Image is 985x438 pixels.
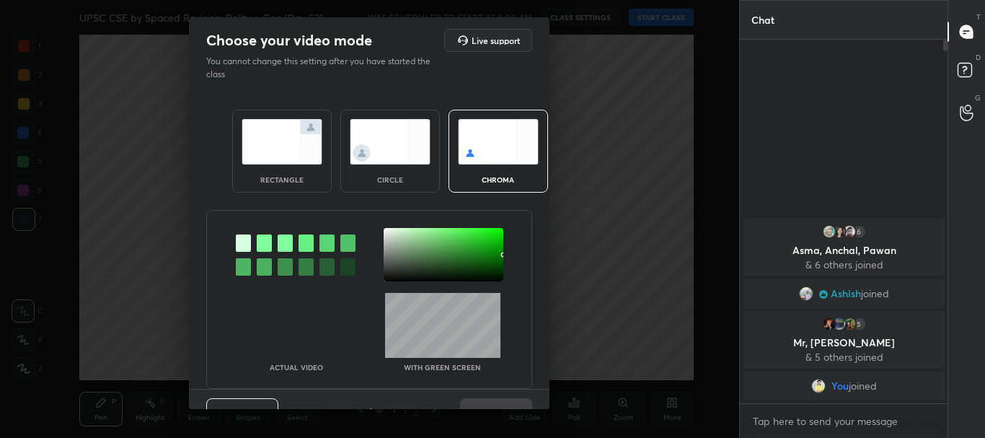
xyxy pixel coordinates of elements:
h4: / [367,405,371,420]
div: 6 [852,224,866,239]
img: 023c3cf57870466091aacae4004e5e43.jpg [821,224,836,239]
h4: 4 [373,405,379,420]
p: & 5 others joined [752,351,936,363]
span: Ashish [831,288,861,299]
h4: 2 [361,405,366,420]
img: b574c2fa76ac4200a7f9b23bc63a4808.jpg [799,286,813,301]
img: circleScreenIcon.acc0effb.svg [350,119,430,165]
img: f9cedfd879bc469590c381557314c459.jpg [811,379,826,393]
p: T [976,12,981,22]
div: rectangle [253,176,311,183]
img: 2543179d21774b688fe335f9b47af86f.jpg [831,317,846,331]
div: 5 [852,317,866,331]
p: Actual Video [270,364,323,371]
p: Chat [740,1,786,39]
button: Previous [206,398,278,427]
div: chroma [469,176,527,183]
span: joined [861,288,889,299]
span: joined [849,380,877,392]
h2: Choose your video mode [206,31,372,50]
img: Learner_Badge_champion_ad955741a3.svg [819,290,828,299]
img: chromaScreenIcon.c19ab0a0.svg [458,119,539,165]
p: With green screen [404,364,481,371]
img: 9f68e864e80f4fb08ae34f2bc6a726fb.jpg [831,224,846,239]
div: circle [361,176,419,183]
p: Asma, Anchal, Pawan [752,245,936,256]
img: 3 [842,317,856,331]
div: grid [740,216,948,403]
p: You cannot change this setting after you have started the class [206,55,440,81]
p: & 6 others joined [752,259,936,271]
img: f7838e6045a64cb0b5bdb4d5cf7ecc22.jpg [842,224,856,239]
p: D [976,52,981,63]
p: G [975,92,981,103]
span: You [831,380,849,392]
img: b8e2d71e3750456aa6e9b8fb462bdf00.jpg [821,317,836,331]
h5: Live support [472,36,520,45]
img: normalScreenIcon.ae25ed63.svg [242,119,322,165]
p: Mr, [PERSON_NAME] [752,337,936,349]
